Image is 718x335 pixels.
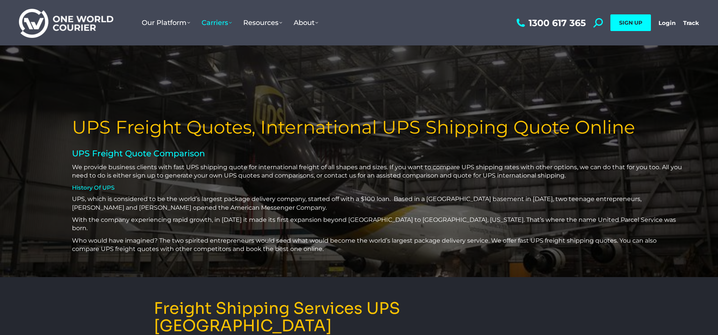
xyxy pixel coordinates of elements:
[72,237,684,254] p: Who would have imagined? The two spirited entrepreneurs would seed what would become the world’s ...
[294,19,318,27] span: About
[610,14,651,31] a: SIGN UP
[243,19,282,27] span: Resources
[142,19,190,27] span: Our Platform
[619,19,642,26] span: SIGN UP
[659,19,676,26] a: Login
[202,19,232,27] span: Carriers
[72,216,684,233] p: With the company experiencing rapid growth, in [DATE] it made its first expansion beyond [GEOGRAP...
[154,300,565,335] h3: Freight Shipping Services UPS [GEOGRAPHIC_DATA]
[19,8,113,38] img: One World Courier
[515,18,586,28] a: 1300 617 365
[72,184,684,192] h4: History Of UPS
[72,195,684,212] p: UPS, which is considered to be the world’s largest package delivery company, started off with a $...
[72,148,684,159] h2: UPS Freight Quote Comparison
[136,11,196,34] a: Our Platform
[196,11,238,34] a: Carriers
[683,19,699,26] a: Track
[288,11,324,34] a: About
[72,163,684,180] p: We provide business clients with fast UPS shipping quote for international freight of all shapes ...
[238,11,288,34] a: Resources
